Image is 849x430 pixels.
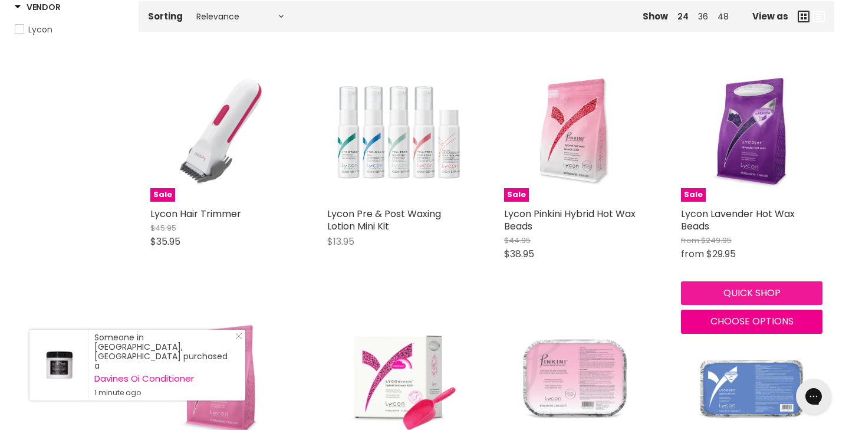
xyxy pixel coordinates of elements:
span: Sale [504,188,529,202]
label: Sorting [148,11,183,21]
a: 48 [718,11,729,22]
img: Lycon Hair Trimmer [150,60,292,202]
a: Lycon [15,23,124,36]
span: View as [752,11,788,21]
span: $45.95 [150,222,176,234]
a: Lycon Pinkini Hybrid Hot Wax Beads [504,207,636,233]
span: $44.95 [504,235,531,246]
span: Sale [681,188,706,202]
a: Lycon Lavender Hot Wax BeadsSale [681,60,822,202]
small: 1 minute ago [94,388,233,398]
a: Lycon Lavender Hot Wax Beads [681,207,795,233]
span: $35.95 [150,235,180,248]
span: Sale [150,188,175,202]
a: Lycon Pinkini Hybrid Hot Wax BeadsSale [504,60,646,202]
span: from [681,235,699,246]
span: $29.95 [706,247,736,261]
span: Lycon [28,24,52,35]
div: Someone in [GEOGRAPHIC_DATA], [GEOGRAPHIC_DATA] purchased a [94,333,233,398]
span: Show [643,10,668,22]
a: 36 [698,11,708,22]
span: from [681,247,704,261]
span: $38.95 [504,247,534,261]
img: Lycon Pre & Post Waxing Lotion Mini Kit [327,60,469,202]
button: Choose options [681,310,822,333]
a: Visit product page [29,330,88,401]
span: $13.95 [327,235,354,248]
img: Lycon Lavender Hot Wax Beads [681,60,822,202]
a: Lycon Pre & Post Waxing Lotion Mini Kit [327,207,441,233]
svg: Close Icon [235,333,242,340]
span: Choose options [710,314,794,328]
a: 24 [677,11,689,22]
img: Lycon Pinkini Hybrid Hot Wax Beads [504,60,646,202]
a: Close Notification [231,333,242,344]
a: Lycon Hair Trimmer [150,207,241,221]
iframe: Gorgias live chat messenger [790,375,837,418]
button: Quick shop [681,281,822,305]
a: Davines Oi Conditioner [94,374,233,383]
span: $249.95 [701,235,732,246]
h3: Vendor [15,1,60,13]
a: Lycon Hair TrimmerSale [150,60,292,202]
